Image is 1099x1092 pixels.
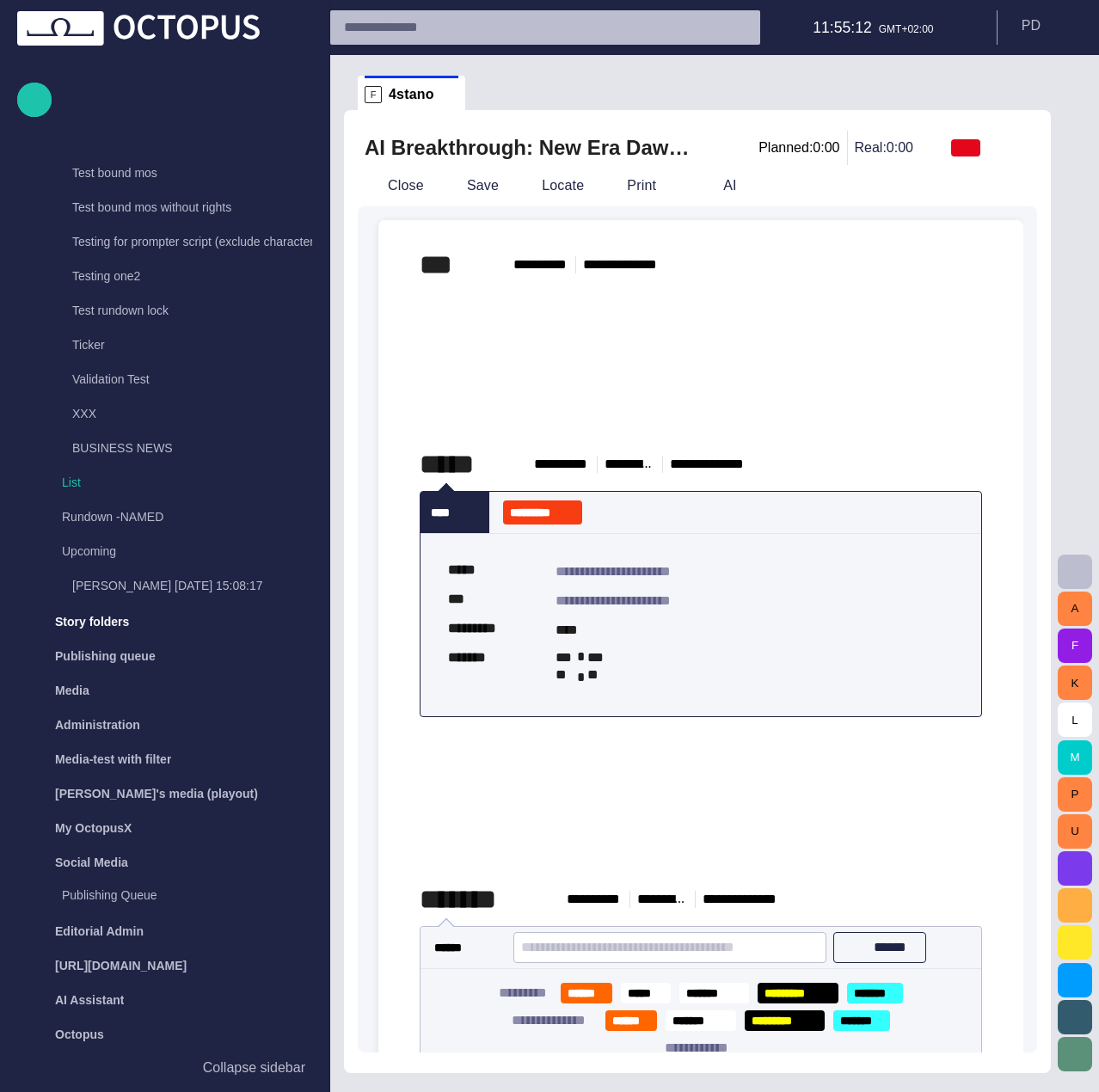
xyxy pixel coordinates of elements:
[55,613,129,630] p: Story folders
[72,199,312,216] p: Test bound mos without rights
[55,716,140,733] p: Administration
[55,957,187,974] p: [URL][DOMAIN_NAME]
[512,170,590,201] button: Locate
[17,639,312,673] div: Publishing queue
[1058,740,1092,775] button: M
[17,1051,312,1085] button: Collapse sidebar
[38,329,312,364] div: Ticker
[55,854,128,871] p: Social Media
[28,467,312,501] div: List
[437,170,505,201] button: Save
[72,336,312,353] p: Ticker
[17,1017,312,1052] div: Octopus
[17,948,312,983] div: [URL][DOMAIN_NAME]
[72,439,312,457] p: BUSINESS NEWS
[72,233,324,250] p: Testing for prompter script (exclude characters)
[38,261,312,295] div: Testing one2
[55,751,171,768] p: Media-test with filter
[1022,15,1041,36] p: P D
[1058,814,1092,849] button: U
[813,16,872,39] p: 11:55:12
[17,742,312,776] div: Media-test with filter
[72,371,312,388] p: Validation Test
[389,86,434,103] span: 4stano
[62,886,278,904] p: Publishing Queue
[55,785,258,802] p: [PERSON_NAME]'s media (playout)
[1058,777,1092,812] button: P
[17,983,312,1017] div: AI Assistant
[62,508,278,525] p: Rundown -NAMED
[38,433,312,467] div: BUSINESS NEWS
[17,11,260,46] img: Octopus News Room
[38,570,312,604] div: [PERSON_NAME] [DATE] 15:08:17
[1058,666,1092,700] button: K
[879,21,934,37] p: GMT+02:00
[72,302,312,319] p: Test rundown lock
[72,164,312,181] p: Test bound mos
[55,647,156,665] p: Publishing queue
[72,577,312,594] p: [PERSON_NAME] [DATE] 15:08:17
[55,923,144,940] p: Editorial Admin
[38,398,312,433] div: XXX
[855,138,914,158] p: Real: 0:00
[1058,629,1092,663] button: F
[358,170,430,201] button: Close
[55,819,132,837] p: My OctopusX
[17,776,312,811] div: [PERSON_NAME]'s media (playout)
[358,76,465,110] div: F4stano
[62,474,312,491] p: List
[62,543,278,560] p: Upcoming
[365,86,382,103] p: F
[1058,702,1092,737] button: L
[38,192,312,226] div: Test bound mos without rights
[38,157,312,192] div: Test bound mos
[365,134,690,162] h2: AI Breakthrough: New Era Dawns
[55,1026,104,1043] p: Octopus
[17,673,312,708] div: Media
[38,295,312,329] div: Test rundown lock
[38,364,312,398] div: Validation Test
[758,138,839,158] p: Planned: 0:00
[203,1058,305,1078] p: Collapse sidebar
[1008,10,1089,41] button: PD
[693,170,743,201] button: AI
[72,267,312,285] p: Testing one2
[55,991,124,1009] p: AI Assistant
[597,170,686,201] button: Print
[38,226,312,261] div: Testing for prompter script (exclude characters)
[72,405,312,422] p: XXX
[1058,592,1092,626] button: A
[55,682,89,699] p: Media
